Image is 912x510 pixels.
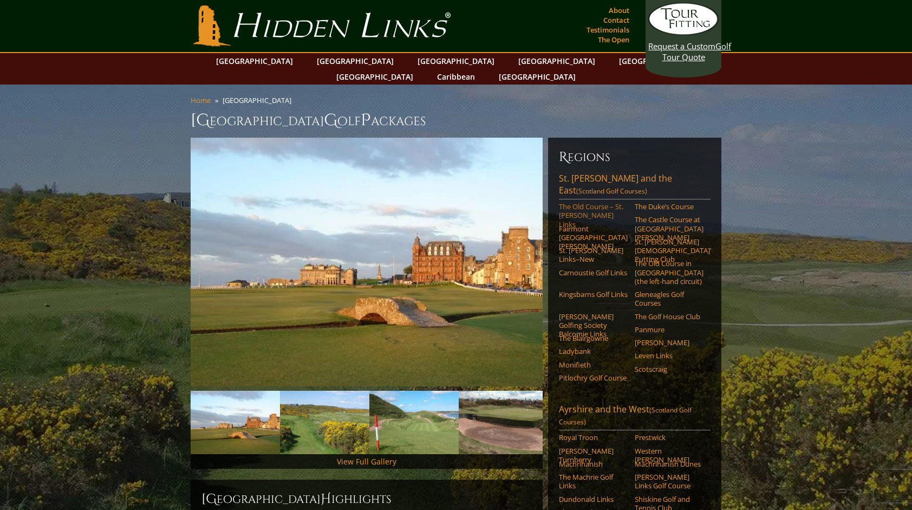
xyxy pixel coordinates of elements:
[321,490,331,508] span: H
[337,456,396,467] a: View Full Gallery
[559,360,628,369] a: Monifieth
[559,224,628,251] a: Fairmont [GEOGRAPHIC_DATA][PERSON_NAME]
[191,95,211,105] a: Home
[223,95,296,105] li: [GEOGRAPHIC_DATA]
[331,69,419,85] a: [GEOGRAPHIC_DATA]
[432,69,480,85] a: Caribbean
[412,53,500,69] a: [GEOGRAPHIC_DATA]
[559,202,628,229] a: The Old Course – St. [PERSON_NAME] Links
[606,3,632,18] a: About
[559,290,628,299] a: Kingsbarns Golf Links
[559,172,711,199] a: St. [PERSON_NAME] and the East(Scotland Golf Courses)
[635,312,703,321] a: The Golf House Club
[559,373,628,382] a: Pitlochry Golf Course
[211,53,298,69] a: [GEOGRAPHIC_DATA]
[559,246,628,264] a: St. [PERSON_NAME] Links–New
[201,490,532,508] h2: [GEOGRAPHIC_DATA] ighlights
[559,149,711,166] h6: Regions
[576,186,647,196] span: (Scotland Golf Courses)
[635,460,703,468] a: Machrihanish Dunes
[635,447,703,464] a: Western [PERSON_NAME]
[559,403,711,430] a: Ayrshire and the West(Scotland Golf Courses)
[595,32,632,47] a: The Open
[635,215,703,242] a: The Castle Course at [GEOGRAPHIC_DATA][PERSON_NAME]
[493,69,581,85] a: [GEOGRAPHIC_DATA]
[559,433,628,442] a: Royal Troon
[635,259,703,286] a: The Old Course in [GEOGRAPHIC_DATA] (the left-hand circuit)
[601,12,632,28] a: Contact
[635,237,703,264] a: St. [PERSON_NAME] [DEMOGRAPHIC_DATA]’ Putting Club
[614,53,701,69] a: [GEOGRAPHIC_DATA]
[191,109,721,131] h1: [GEOGRAPHIC_DATA] olf ackages
[635,202,703,211] a: The Duke’s Course
[635,351,703,360] a: Leven Links
[559,268,628,277] a: Carnoustie Golf Links
[648,41,715,51] span: Request a Custom
[559,447,628,464] a: [PERSON_NAME] Turnberry
[559,347,628,356] a: Ladybank
[311,53,399,69] a: [GEOGRAPHIC_DATA]
[635,290,703,308] a: Gleneagles Golf Courses
[584,22,632,37] a: Testimonials
[635,338,703,347] a: [PERSON_NAME]
[635,325,703,334] a: Panmure
[559,495,628,503] a: Dundonald Links
[513,53,601,69] a: [GEOGRAPHIC_DATA]
[635,365,703,373] a: Scotscraig
[324,109,337,131] span: G
[648,3,719,62] a: Request a CustomGolf Tour Quote
[559,473,628,490] a: The Machrie Golf Links
[559,460,628,468] a: Machrihanish
[635,473,703,490] a: [PERSON_NAME] Links Golf Course
[635,433,703,442] a: Prestwick
[361,109,371,131] span: P
[559,334,628,343] a: The Blairgowrie
[559,312,628,339] a: [PERSON_NAME] Golfing Society Balcomie Links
